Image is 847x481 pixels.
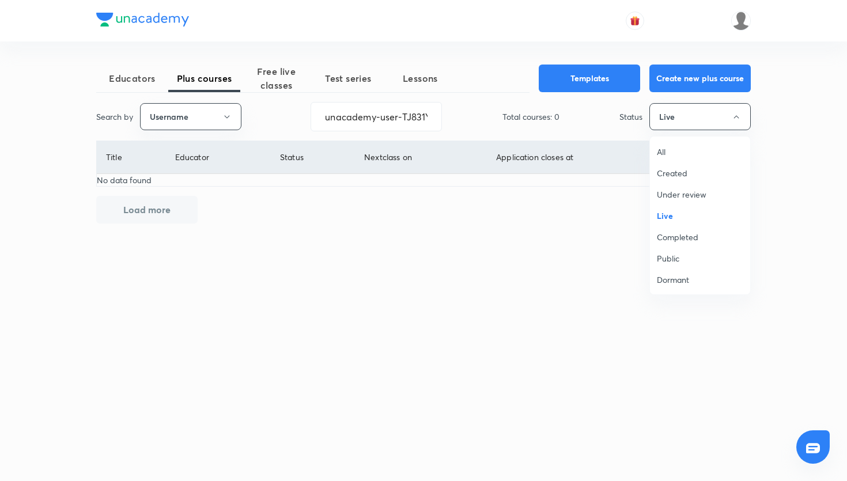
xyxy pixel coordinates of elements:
span: Under review [657,188,743,200]
span: Live [657,210,743,222]
span: Created [657,167,743,179]
span: Dormant [657,274,743,286]
span: Public [657,252,743,264]
span: All [657,146,743,158]
span: Completed [657,231,743,243]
